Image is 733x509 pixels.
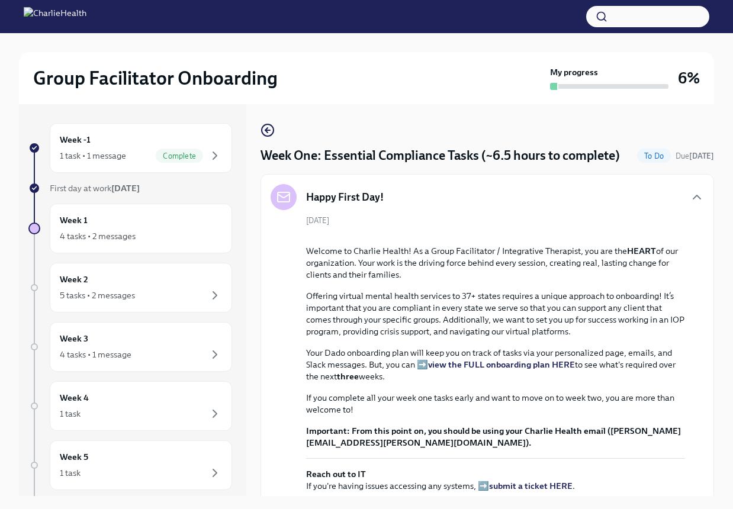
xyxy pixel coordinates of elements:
p: Offering virtual mental health services to 37+ states requires a unique approach to onboarding! I... [306,290,685,337]
h3: 6% [678,67,700,89]
h6: Week 1 [60,214,88,227]
a: Week 41 task [28,381,232,431]
strong: From this point on, you should be using your Charlie Health email ([PERSON_NAME][EMAIL_ADDRESS][P... [306,426,681,448]
h6: Week 5 [60,450,88,463]
h6: Week 3 [60,332,88,345]
div: 5 tasks • 2 messages [60,289,135,301]
div: 1 task • 1 message [60,150,126,162]
span: Complete [156,152,203,160]
span: To Do [637,152,671,160]
a: Week 14 tasks • 2 messages [28,204,232,253]
a: Week 25 tasks • 2 messages [28,263,232,313]
a: First day at work[DATE] [28,182,232,194]
span: September 22nd, 2025 07:00 [676,150,714,162]
strong: [DATE] [111,183,140,194]
p: Your Dado onboarding plan will keep you on track of tasks via your personalized page, emails, and... [306,347,685,382]
a: Week 51 task [28,440,232,490]
p: If you complete all your week one tasks early and want to move on to week two, you are more than ... [306,392,685,415]
div: 1 task [60,408,81,420]
p: If you're having issues accessing any systems, ➡️ . [306,468,685,492]
a: view the FULL onboarding plan HERE [428,359,575,370]
strong: three [337,371,359,382]
img: CharlieHealth [24,7,86,26]
a: Week 34 tasks • 1 message [28,322,232,372]
a: Week -11 task • 1 messageComplete [28,123,232,173]
strong: [DATE] [689,152,714,160]
h2: Group Facilitator Onboarding [33,66,278,90]
div: 4 tasks • 1 message [60,349,131,360]
h5: Happy First Day! [306,190,384,204]
h6: Week -1 [60,133,91,146]
h4: Week One: Essential Compliance Tasks (~6.5 hours to complete) [261,147,620,165]
strong: HEART [627,246,656,256]
span: First day at work [50,183,140,194]
div: 1 task [60,467,81,479]
strong: My progress [550,66,598,78]
h6: Week 4 [60,391,89,404]
div: 4 tasks • 2 messages [60,230,136,242]
span: Due [676,152,714,160]
a: submit a ticket HERE [489,481,573,491]
strong: Important: [306,426,350,436]
span: [DATE] [306,215,329,226]
strong: Reach out to IT [306,469,366,479]
p: Welcome to Charlie Health! As a Group Facilitator / Integrative Therapist, you are the of our org... [306,245,685,281]
h6: Week 2 [60,273,88,286]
